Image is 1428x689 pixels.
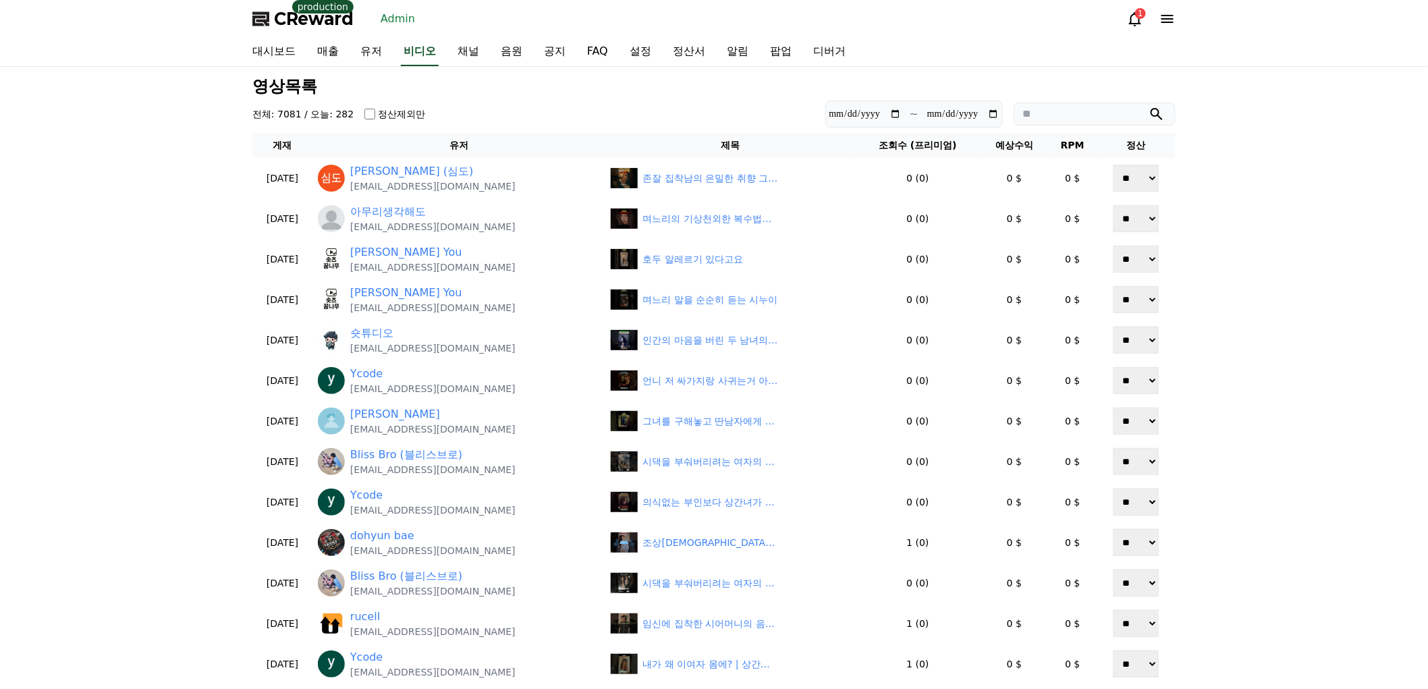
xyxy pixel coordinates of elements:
td: 0 $ [1049,401,1097,441]
img: default.jpg [611,168,638,188]
p: [EMAIL_ADDRESS][DOMAIN_NAME] [350,341,516,355]
td: 0 $ [1049,563,1097,603]
a: 숏튜디오 [350,325,393,341]
a: Ycode [350,649,383,665]
th: 제목 [605,133,856,158]
p: [EMAIL_ADDRESS][DOMAIN_NAME] [350,301,516,314]
td: [DATE] [252,320,312,360]
p: ~ [910,106,918,122]
a: 정산서 [662,38,716,66]
a: 며느리 말을 순순히 듣는 시누이 [611,290,850,310]
img: default.jpg [611,411,638,431]
a: dohyun bae [350,528,414,544]
p: [EMAIL_ADDRESS][DOMAIN_NAME] [350,422,516,436]
img: https://lh3.googleusercontent.com/a/ACg8ocIa8cS2LuFrXyXzhIEtppg_BZKmb9p00DO0_63D783G6WlAccob=s96-c [318,408,345,435]
a: 설정 [619,38,662,66]
a: 존잘 집착남의 은밀한 취향 그의 정체는? #사이[DEMOGRAPHIC_DATA]주의아내가되었습니다 [611,168,850,188]
td: 0 $ [981,441,1049,482]
a: 비디오 [401,38,439,66]
img: undefined [611,613,638,634]
p: [EMAIL_ADDRESS][DOMAIN_NAME] [350,503,516,517]
td: 0 (0) [856,563,981,603]
div: 임신에 집착한 시어머니의 음모에 피를 토한 며느리 #시댁갈등 [643,617,778,631]
p: [EMAIL_ADDRESS][DOMAIN_NAME] [350,382,516,395]
a: 대시보드 [242,38,306,66]
p: [EMAIL_ADDRESS][DOMAIN_NAME] [350,220,516,233]
label: 정산제외만 [378,107,425,121]
span: Settings [200,448,233,459]
a: undefined 임신에 집착한 시어머니의 음모에 피를 토한 며느리 #시댁갈등 [611,613,850,634]
td: 0 (0) [856,320,981,360]
td: 0 $ [1049,360,1097,401]
td: 0 (0) [856,401,981,441]
img: default.jpg [611,492,638,512]
img: default.jpg [611,573,638,593]
td: 0 $ [1049,320,1097,360]
div: 호두 알레르기 있다고요 [643,252,744,267]
a: 며느리의 기상천외한 복수법~ 이제 나도 더이상 가만히 있지 않을거야~!#숏차#shortcha#조상신과 시댁을 묵사발 냈습니다#드라마#드라마추천#복수드라마 [611,209,850,229]
td: [DATE] [252,401,312,441]
img: https://cdn.creward.net/profile/user/YY09Sep 8, 2025033514_89d2baf2a07baa5bbc2fd78d0ec2baa2c3ca9d... [318,610,345,637]
a: [PERSON_NAME] [350,406,440,422]
td: [DATE] [252,158,312,198]
th: 게재 [252,133,312,158]
td: 0 $ [981,239,1049,279]
td: 0 (0) [856,239,981,279]
div: 며느리의 기상천외한 복수법~ 이제 나도 더이상 가만히 있지 않을거야~!#숏차#shortcha#조상신과 시댁을 묵사발 냈습니다#드라마#드라마추천#복수드라마 [643,212,778,226]
p: [EMAIL_ADDRESS][DOMAIN_NAME] [350,625,516,638]
a: Ycode [350,487,383,503]
img: https://lh3.googleusercontent.com/a/ACg8ocLeYqALI1LxapgC6JmeklNJVDQIr8kEcSKs2Lr5_0eYipQelGN1=s96-c [318,448,345,475]
a: 매출 [306,38,350,66]
td: 1 (0) [856,644,981,684]
a: 시댁을 부숴버리려는 여자의 이야기 29화 | 진짜 안주인 | 깜포 [611,573,850,593]
img: default.jpg [611,451,638,472]
p: [EMAIL_ADDRESS][DOMAIN_NAME] [350,463,516,476]
a: 1 [1127,11,1143,27]
td: 0 $ [981,401,1049,441]
div: 조상신과시댁을묵사발냈습니다 3화 [643,536,778,550]
a: 의식없는 부인보다 상간녀가 더 걱정인 남편 | 상간녀에게 빙의 되었습니다 #숏차 #shortcha #상간녀에게빙의되었습니다 #drama [611,492,850,512]
td: 0 $ [981,198,1049,239]
a: 알림 [716,38,759,66]
td: [DATE] [252,522,312,563]
td: 0 $ [1049,482,1097,522]
td: 0 $ [1049,158,1097,198]
td: 0 $ [1049,239,1097,279]
a: Bliss Bro (블리스브로) [350,568,462,584]
span: Messages [112,449,152,460]
span: Home [34,448,58,459]
div: 존잘 집착남의 은밀한 취향 그의 정체는? #사이비교주의아내가되었습니다 [643,171,778,186]
img: profile_blank.webp [318,205,345,232]
div: 언니 저 싸가지랑 사귀는거 아니죠?! | 상간녀에게 빙의 되었습니다 #숏차 #숏드라마 #상간녀에게빙의되었습니다 #드라마 [643,374,778,388]
td: 0 $ [981,522,1049,563]
a: Messages [89,428,174,462]
td: 0 $ [1049,441,1097,482]
td: 0 $ [981,644,1049,684]
p: [EMAIL_ADDRESS][DOMAIN_NAME] [350,180,516,193]
td: [DATE] [252,198,312,239]
img: https://lh3.googleusercontent.com/a/ACg8ocIxRtxopCShtTDOUU__9upKbU8sd6GsPfdQpS_CiiayQApeKQ=s96-c [318,651,345,678]
td: 0 $ [981,158,1049,198]
td: 0 $ [1049,198,1097,239]
td: 0 (0) [856,198,981,239]
a: 채널 [447,38,490,66]
a: 시댁을 부숴버리려는 여자의 이야기 30화 | 반전에 반전 | 깜포 [611,451,850,472]
th: 정산 [1097,133,1176,158]
h4: 전체: 7081 / 오늘: 282 [252,107,354,121]
img: https://cdn.creward.net/profile/user/YY09Sep 11, 2025224816_b5a79e6bdefb2c00097a6fa5113a6c948d10a... [318,286,345,313]
a: Bliss Bro (블리스브로) [350,447,462,463]
td: 0 $ [981,482,1049,522]
p: [EMAIL_ADDRESS][DOMAIN_NAME] [350,544,516,557]
td: [DATE] [252,603,312,644]
img: https://lh3.googleusercontent.com/a/ACg8ocIxRtxopCShtTDOUU__9upKbU8sd6GsPfdQpS_CiiayQApeKQ=s96-c [318,489,345,516]
td: [DATE] [252,482,312,522]
a: [PERSON_NAME] (심도) [350,163,473,180]
td: 0 $ [1049,603,1097,644]
td: [DATE] [252,441,312,482]
td: 0 $ [1049,522,1097,563]
a: Home [4,428,89,462]
td: 0 $ [981,563,1049,603]
td: 0 $ [1049,279,1097,320]
a: Settings [174,428,259,462]
a: 음원 [490,38,533,66]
